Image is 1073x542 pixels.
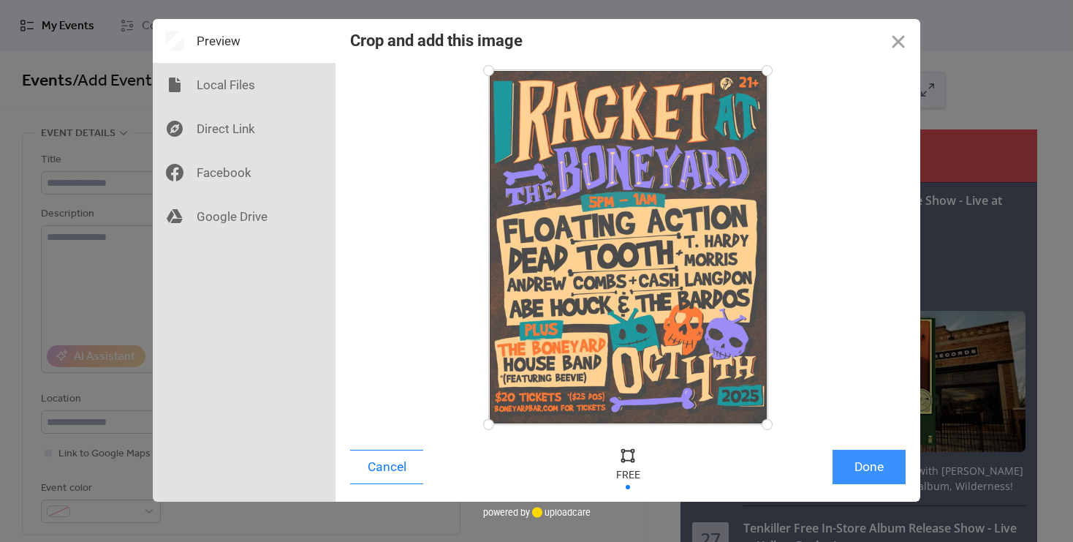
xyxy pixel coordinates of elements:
[153,19,335,63] div: Preview
[833,450,906,484] button: Done
[876,19,920,63] button: Close
[350,450,423,484] button: Cancel
[153,107,335,151] div: Direct Link
[483,502,591,524] div: powered by
[153,195,335,238] div: Google Drive
[530,507,591,518] a: uploadcare
[153,63,335,107] div: Local Files
[350,31,523,50] div: Crop and add this image
[153,151,335,195] div: Facebook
